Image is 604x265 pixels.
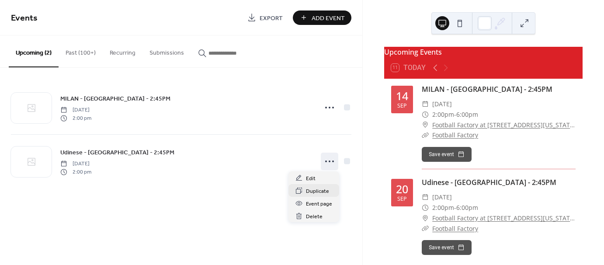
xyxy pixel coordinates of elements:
button: Save event [422,240,472,255]
span: 2:00pm [432,109,454,120]
a: MILAN - [GEOGRAPHIC_DATA] - 2:45PM [422,84,552,94]
div: ​ [422,192,429,202]
span: [DATE] [432,99,452,109]
div: ​ [422,213,429,223]
span: 2:00pm [432,202,454,213]
span: 2:00 pm [60,168,91,176]
a: Export [241,10,289,25]
button: Upcoming (2) [9,35,59,67]
div: 14 [396,91,408,101]
button: Add Event [293,10,351,25]
span: 2:00 pm [60,114,91,122]
span: Delete [306,212,323,221]
a: Udinese - [GEOGRAPHIC_DATA] - 2:45PM [60,147,174,157]
a: Football Factory at [STREET_ADDRESS][US_STATE] [432,120,576,130]
div: ​ [422,223,429,234]
span: Duplicate [306,187,329,196]
span: Events [11,10,38,27]
div: ​ [422,109,429,120]
span: - [454,202,456,213]
span: Event page [306,199,332,209]
div: 20 [396,184,408,195]
div: Sep [397,196,407,202]
span: Udinese - [GEOGRAPHIC_DATA] - 2:45PM [60,148,174,157]
div: ​ [422,99,429,109]
button: Recurring [103,35,142,66]
span: 6:00pm [456,202,478,213]
span: 6:00pm [456,109,478,120]
div: ​ [422,130,429,140]
a: Football Factory at [STREET_ADDRESS][US_STATE] [432,213,576,223]
span: Add Event [312,14,345,23]
button: Submissions [142,35,191,66]
div: ​ [422,120,429,130]
button: Past (100+) [59,35,103,66]
button: Save event [422,147,472,162]
span: [DATE] [60,106,91,114]
a: Football Factory [432,224,478,233]
span: Export [260,14,283,23]
span: [DATE] [432,192,452,202]
span: Edit [306,174,316,183]
span: [DATE] [60,160,91,168]
a: Football Factory [432,131,478,139]
div: Upcoming Events [384,47,583,57]
span: - [454,109,456,120]
div: Sep [397,103,407,109]
a: MILAN - [GEOGRAPHIC_DATA] - 2:45PM [60,94,170,104]
div: ​ [422,202,429,213]
a: Udinese - [GEOGRAPHIC_DATA] - 2:45PM [422,178,556,187]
